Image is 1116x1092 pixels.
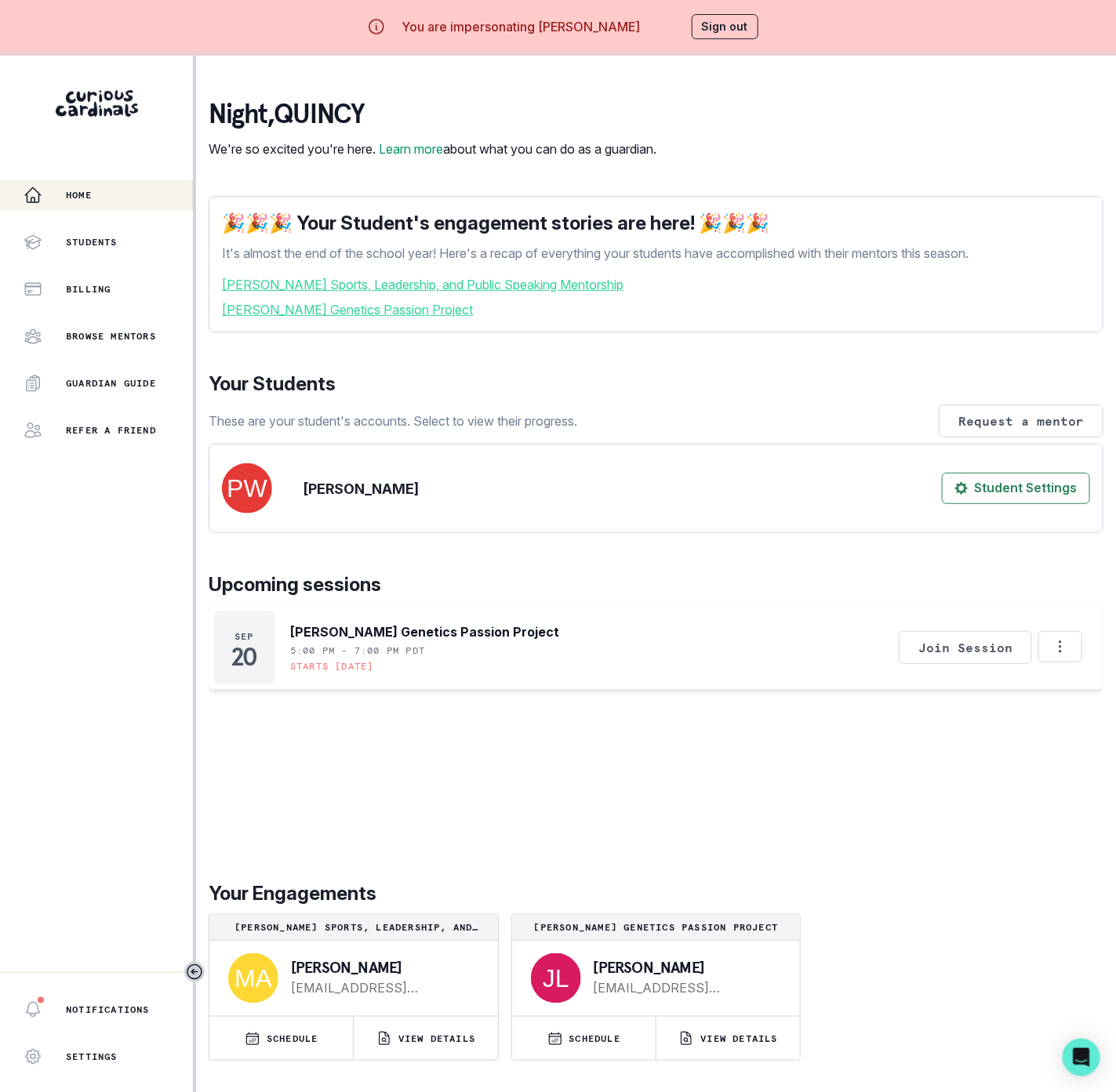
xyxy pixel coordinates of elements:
[231,649,257,665] p: 20
[1038,631,1082,662] button: Options
[222,209,1090,238] p: 🎉🎉🎉 Your Student's engagement stories are here! 🎉🎉🎉
[222,463,272,513] img: svg
[594,960,776,975] p: [PERSON_NAME]
[222,300,1090,319] a: [PERSON_NAME] Genetics Passion Project
[222,244,1090,263] p: It's almost the end of the school year! Here's a recap of everything your students have accomplis...
[209,99,656,130] p: night , QUINCY
[228,953,278,1003] img: svg
[222,275,1090,294] a: [PERSON_NAME] Sports, Leadership, and Public Speaking Mentorship
[66,283,111,296] p: Billing
[700,1032,777,1045] p: VIEW DETAILS
[209,1017,353,1060] button: SCHEDULE
[291,960,473,975] p: [PERSON_NAME]
[290,622,559,641] p: [PERSON_NAME] Genetics Passion Project
[512,1017,656,1060] button: SCHEDULE
[942,473,1090,504] button: Student Settings
[899,631,1032,664] button: Join Session
[66,236,118,249] p: Students
[379,141,443,157] a: Learn more
[209,412,577,430] p: These are your student's accounts. Select to view their progress.
[234,630,254,643] p: Sep
[569,1032,621,1045] p: SCHEDULE
[518,921,794,934] p: [PERSON_NAME] Genetics Passion Project
[56,90,138,117] img: Curious Cardinals Logo
[290,644,425,657] p: 5:00 PM - 7:00 PM PDT
[304,478,419,499] p: [PERSON_NAME]
[594,978,776,997] a: [EMAIL_ADDRESS][DOMAIN_NAME]
[692,14,758,39] button: Sign out
[656,1017,800,1060] button: VIEW DETAILS
[66,424,156,437] p: Refer a friend
[66,1003,150,1016] p: Notifications
[66,330,156,343] p: Browse Mentors
[209,140,656,158] p: We're so excited you're here. about what you can do as a guardian.
[398,1032,475,1045] p: VIEW DETAILS
[531,953,581,1003] img: svg
[184,962,205,982] button: Toggle sidebar
[291,978,473,997] a: [EMAIL_ADDRESS][DOMAIN_NAME]
[66,189,92,201] p: Home
[1063,1039,1100,1076] div: Open Intercom Messenger
[209,880,1103,908] p: Your Engagements
[209,571,1103,599] p: Upcoming sessions
[66,1050,118,1063] p: Settings
[402,17,640,36] p: You are impersonating [PERSON_NAME]
[267,1032,318,1045] p: SCHEDULE
[354,1017,497,1060] button: VIEW DETAILS
[290,660,374,673] p: Starts [DATE]
[216,921,492,934] p: [PERSON_NAME] Sports, Leadership, and Public Speaking Mentorship
[939,405,1103,437] button: Request a mentor
[209,370,1103,398] p: Your Students
[66,377,156,390] p: Guardian Guide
